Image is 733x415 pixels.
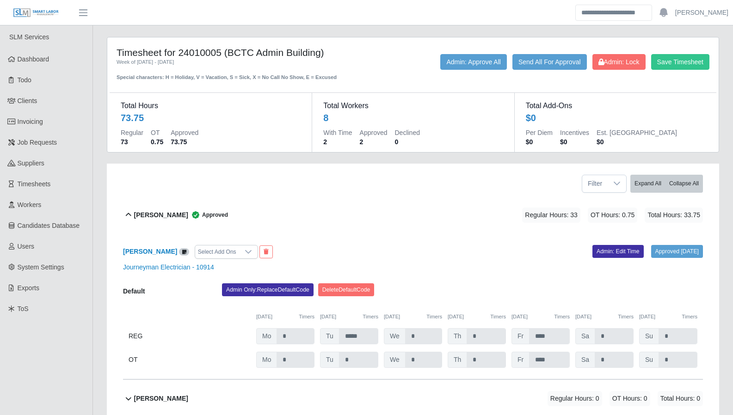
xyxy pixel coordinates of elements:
[18,180,51,188] span: Timesheets
[630,175,703,193] div: bulk actions
[512,54,587,70] button: Send All For Approval
[121,111,144,124] div: 73.75
[123,263,214,271] a: Journeyman Electrician - 10914
[592,245,644,258] a: Admin: Edit Time
[123,196,703,234] button: [PERSON_NAME] Approved Regular Hours: 33 OT Hours: 0.75 Total Hours: 33.75
[18,118,43,125] span: Invoicing
[18,243,35,250] span: Users
[259,245,273,258] button: End Worker & Remove from the Timesheet
[526,128,553,137] dt: Per Diem
[222,283,314,296] button: Admin Only:ReplaceDefaultCode
[18,222,80,229] span: Candidates Database
[256,352,277,368] span: Mo
[490,313,506,321] button: Timers
[151,137,163,146] dd: 0.75
[511,328,530,344] span: Fr
[526,111,536,124] div: $0
[682,313,697,321] button: Timers
[129,328,251,344] div: REG
[630,175,665,193] button: Expand All
[323,111,328,124] div: 8
[13,8,59,18] img: SLM Logo
[123,287,145,295] b: Default
[18,284,39,292] span: Exports
[18,76,31,84] span: Todo
[511,313,570,321] div: [DATE]
[151,128,163,137] dt: OT
[548,391,602,406] span: Regular Hours: 0
[575,328,595,344] span: Sa
[134,210,188,220] b: [PERSON_NAME]
[665,175,703,193] button: Collapse All
[588,207,637,223] span: OT Hours: 0.75
[323,100,503,111] dt: Total Workers
[129,352,251,368] div: OT
[384,328,406,344] span: We
[592,54,646,70] button: Admin: Lock
[440,54,507,70] button: Admin: Approve All
[511,352,530,368] span: Fr
[18,159,44,167] span: Suppliers
[560,128,589,137] dt: Incentives
[645,207,703,223] span: Total Hours: 33.75
[360,137,388,146] dd: 2
[123,248,177,255] a: [PERSON_NAME]
[9,33,49,41] span: SLM Services
[18,139,57,146] span: Job Requests
[610,391,650,406] span: OT Hours: 0
[575,5,652,21] input: Search
[134,394,188,403] b: [PERSON_NAME]
[639,313,697,321] div: [DATE]
[18,97,37,104] span: Clients
[598,58,640,66] span: Admin: Lock
[117,58,356,66] div: Week of [DATE] - [DATE]
[639,328,659,344] span: Su
[597,128,677,137] dt: Est. [GEOGRAPHIC_DATA]
[560,137,589,146] dd: $0
[554,313,570,321] button: Timers
[639,352,659,368] span: Su
[448,352,467,368] span: Th
[121,128,143,137] dt: Regular
[522,207,580,223] span: Regular Hours: 33
[526,137,553,146] dd: $0
[384,313,442,321] div: [DATE]
[256,313,314,321] div: [DATE]
[597,137,677,146] dd: $0
[171,137,198,146] dd: 73.75
[320,328,339,344] span: Tu
[121,137,143,146] dd: 73
[426,313,442,321] button: Timers
[171,128,198,137] dt: Approved
[448,328,467,344] span: Th
[448,313,506,321] div: [DATE]
[18,305,29,312] span: ToS
[117,47,356,58] h4: Timesheet for 24010005 (BCTC Admin Building)
[299,313,314,321] button: Timers
[195,245,239,258] div: Select Add Ons
[318,283,375,296] button: DeleteDefaultCode
[117,66,356,81] div: Special characters: H = Holiday, V = Vacation, S = Sick, X = No Call No Show, E = Excused
[121,100,301,111] dt: Total Hours
[575,352,595,368] span: Sa
[320,352,339,368] span: Tu
[582,175,608,192] span: Filter
[320,313,378,321] div: [DATE]
[618,313,634,321] button: Timers
[18,263,64,271] span: System Settings
[323,137,352,146] dd: 2
[651,54,709,70] button: Save Timesheet
[363,313,378,321] button: Timers
[651,245,703,258] a: Approved [DATE]
[575,313,634,321] div: [DATE]
[323,128,352,137] dt: With Time
[18,55,49,63] span: Dashboard
[395,137,420,146] dd: 0
[256,328,277,344] span: Mo
[360,128,388,137] dt: Approved
[675,8,728,18] a: [PERSON_NAME]
[395,128,420,137] dt: Declined
[658,391,703,406] span: Total Hours: 0
[384,352,406,368] span: We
